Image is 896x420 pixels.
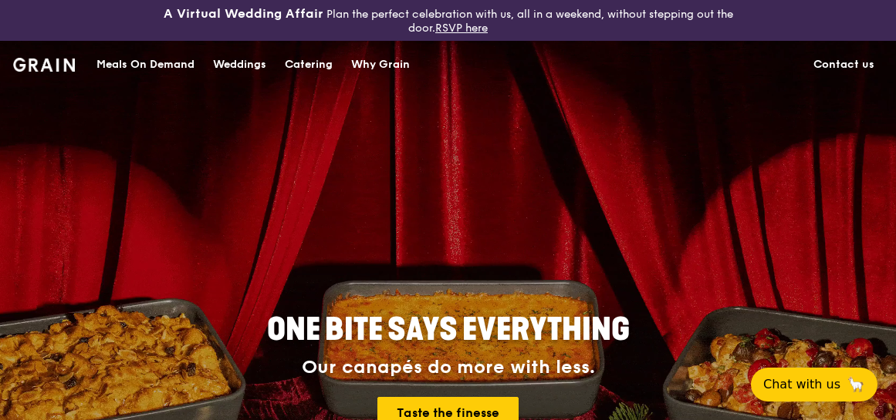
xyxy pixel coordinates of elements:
a: Catering [276,42,342,88]
div: Meals On Demand [96,42,194,88]
img: Grain [13,58,76,72]
div: Catering [285,42,333,88]
button: Chat with us🦙 [751,368,877,402]
div: Why Grain [351,42,410,88]
a: GrainGrain [13,40,76,86]
div: Weddings [213,42,266,88]
a: Why Grain [342,42,419,88]
a: Weddings [204,42,276,88]
div: Our canapés do more with less. [171,357,726,378]
span: Chat with us [763,375,840,394]
span: ONE BITE SAYS EVERYTHING [267,311,630,348]
h3: A Virtual Wedding Affair [164,6,323,22]
a: RSVP here [435,22,488,35]
span: 🦙 [847,375,865,394]
a: Contact us [804,42,884,88]
div: Plan the perfect celebration with us, all in a weekend, without stepping out the door. [150,6,747,35]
